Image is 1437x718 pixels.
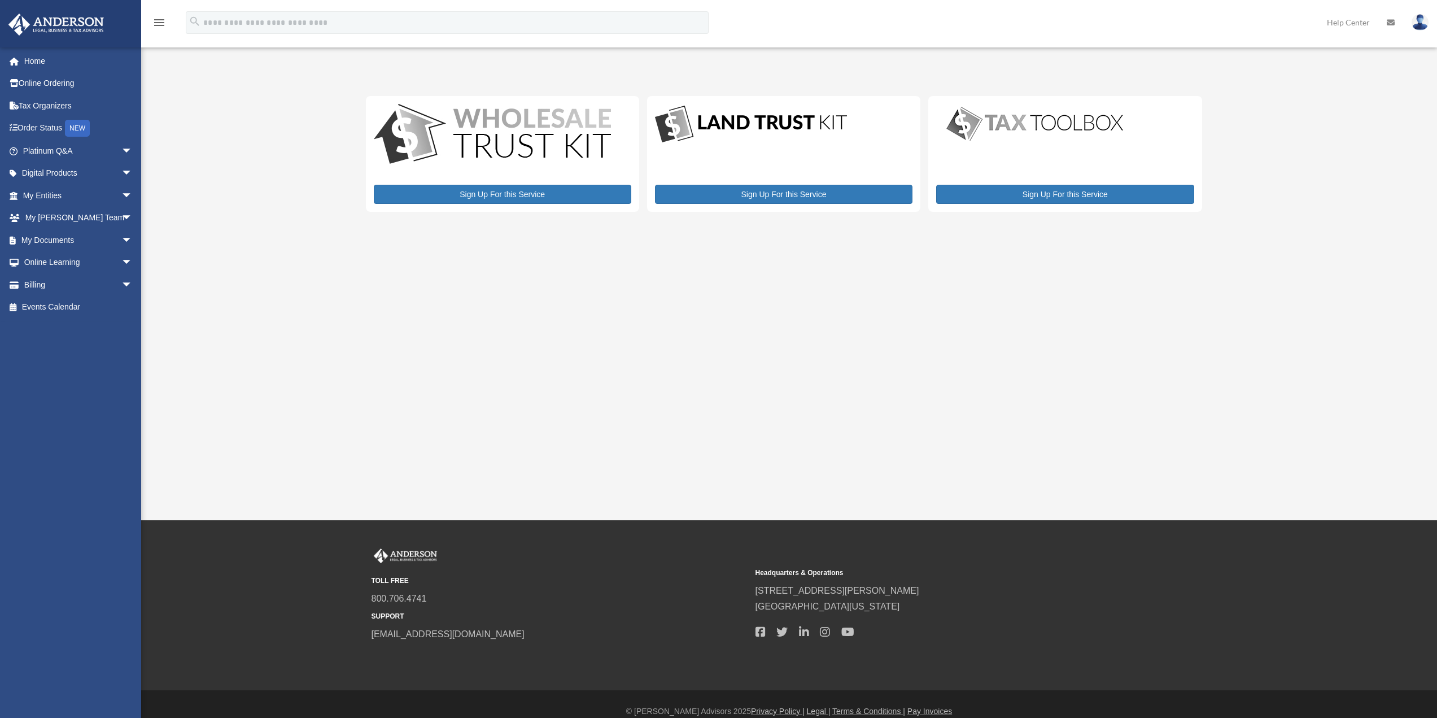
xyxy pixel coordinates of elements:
[8,94,150,117] a: Tax Organizers
[374,185,631,204] a: Sign Up For this Service
[372,611,748,623] small: SUPPORT
[121,184,144,207] span: arrow_drop_down
[65,120,90,137] div: NEW
[755,586,919,595] a: [STREET_ADDRESS][PERSON_NAME]
[8,72,150,95] a: Online Ordering
[121,229,144,252] span: arrow_drop_down
[372,575,748,587] small: TOLL FREE
[189,15,201,28] i: search
[8,140,150,162] a: Platinum Q&Aarrow_drop_down
[372,594,427,603] a: 800.706.4741
[755,567,1132,579] small: Headquarters & Operations
[8,273,150,296] a: Billingarrow_drop_down
[8,184,150,207] a: My Entitiesarrow_drop_down
[936,185,1194,204] a: Sign Up For this Service
[936,104,1134,143] img: taxtoolbox_new-1.webp
[807,707,831,716] a: Legal |
[8,117,150,140] a: Order StatusNEW
[121,207,144,230] span: arrow_drop_down
[121,140,144,163] span: arrow_drop_down
[5,14,107,36] img: Anderson Advisors Platinum Portal
[751,707,805,716] a: Privacy Policy |
[8,251,150,274] a: Online Learningarrow_drop_down
[152,16,166,29] i: menu
[8,162,144,185] a: Digital Productsarrow_drop_down
[1412,14,1429,31] img: User Pic
[832,707,905,716] a: Terms & Conditions |
[121,273,144,297] span: arrow_drop_down
[655,104,847,145] img: LandTrust_lgo-1.jpg
[8,50,150,72] a: Home
[372,629,525,639] a: [EMAIL_ADDRESS][DOMAIN_NAME]
[121,251,144,275] span: arrow_drop_down
[8,296,150,319] a: Events Calendar
[755,602,900,611] a: [GEOGRAPHIC_DATA][US_STATE]
[8,229,150,251] a: My Documentsarrow_drop_down
[907,707,952,716] a: Pay Invoices
[152,20,166,29] a: menu
[372,549,439,563] img: Anderson Advisors Platinum Portal
[655,185,912,204] a: Sign Up For this Service
[121,162,144,185] span: arrow_drop_down
[374,104,611,167] img: WS-Trust-Kit-lgo-1.jpg
[8,207,150,229] a: My [PERSON_NAME] Teamarrow_drop_down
